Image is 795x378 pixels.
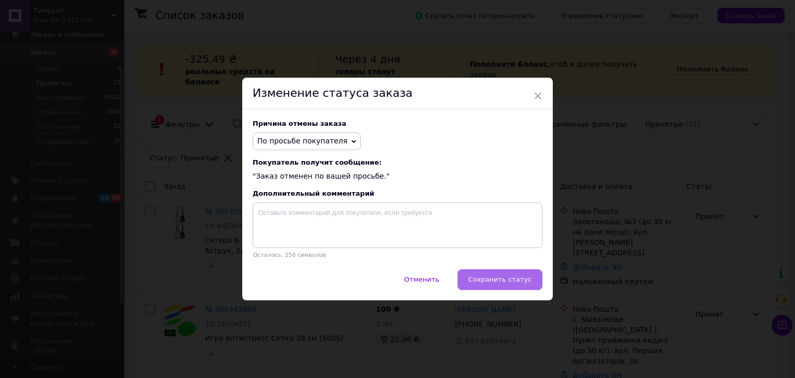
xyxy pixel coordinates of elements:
button: Отменить [393,269,450,290]
div: Дополнительный комментарий [253,190,542,197]
span: Покупатель получит сообщение: [253,158,542,166]
button: Сохранить статус [458,269,542,290]
p: Осталось: 250 символов [253,252,542,258]
span: Отменить [404,275,439,283]
span: Сохранить статус [468,275,532,283]
span: По просьбе покупателя [257,137,347,145]
div: Причина отмены заказа [253,120,542,127]
span: × [533,87,542,105]
div: "Заказ отменен по вашей просьбе." [253,158,542,182]
div: Изменение статуса заказа [242,78,553,109]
